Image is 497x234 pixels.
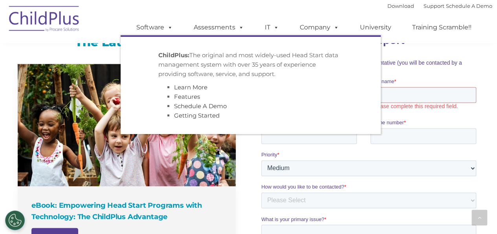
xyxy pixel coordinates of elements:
a: University [352,20,399,35]
p: The original and most widely-used Head Start data management system with over 35 years of experie... [158,51,343,79]
a: Learn More [174,83,207,91]
a: Company [292,20,347,35]
h4: eBook: Empowering Head Start Programs with Technology: The ChildPlus Advantage [31,200,224,222]
strong: ChildPlus: [158,51,189,59]
a: IT [257,20,287,35]
a: Features [174,93,200,100]
font: | [387,3,492,9]
a: Training Scramble!! [404,20,479,35]
a: Schedule A Demo [446,3,492,9]
a: Getting Started [174,112,220,119]
label: Please complete this required field. [111,76,218,83]
a: Assessments [186,20,252,35]
a: Support [424,3,444,9]
button: Cookies Settings [5,210,25,230]
span: Phone number [109,93,143,99]
a: Download [387,3,414,9]
a: Schedule A Demo [174,102,227,110]
img: ChildPlus by Procare Solutions [5,0,84,40]
a: Software [128,20,181,35]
